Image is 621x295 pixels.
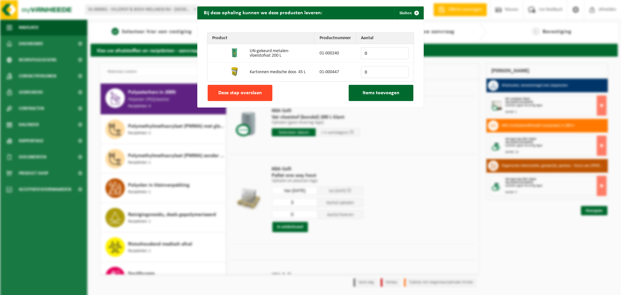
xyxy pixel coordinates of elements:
[363,90,399,96] span: Items toevoegen
[245,44,315,63] td: UN-gekeurd metalen-vloeistofvat 200 L
[315,63,356,81] td: 01-000447
[218,90,262,96] span: Deze stap overslaan
[230,48,240,58] img: 01-000240
[315,33,356,44] th: Productnummer
[356,33,414,44] th: Aantal
[245,63,315,81] td: Kartonnen medische doos 45 L
[394,6,423,19] button: Sluiten
[315,44,356,63] td: 01-000240
[197,6,329,19] h2: Bij deze ophaling kunnen we deze producten leveren:
[349,85,413,101] button: Items toevoegen
[208,85,272,101] button: Deze stap overslaan
[230,66,240,77] img: 01-000447
[207,33,315,44] th: Product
